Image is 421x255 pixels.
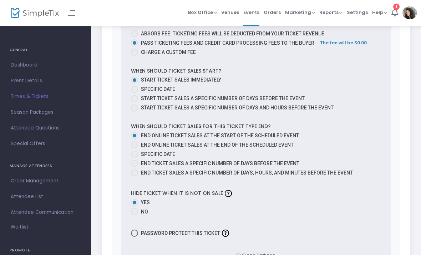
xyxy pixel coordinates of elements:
[141,31,324,36] span: Absorb fee: Ticketing fees will be deducted from your ticket revenue
[141,77,221,83] span: Start ticket sales immediately
[243,3,259,21] span: Events
[285,9,315,16] span: Marketing
[131,188,234,199] label: Hide ticket when it is not on sale
[138,39,314,47] span: Pass ticketing fees and credit card processing fees to the buyer
[141,86,175,92] span: Specific Date
[347,3,368,21] span: Settings
[141,142,294,148] span: End online ticket sales at the end of the scheduled event
[11,139,80,148] span: Special Offers
[141,151,175,157] span: Specific Date
[138,208,148,216] span: No
[141,95,305,101] span: Start ticket sales a specific number of days before the event
[138,49,196,56] span: Charge a custom fee
[141,105,334,111] span: Start ticket sales a specific number of days and hours before the event
[372,9,387,16] span: Help
[11,92,80,101] span: Times & Tickets
[188,9,217,16] span: Box Office
[11,76,80,85] span: Event Details
[320,40,367,46] span: The fee will be $0.00
[222,230,229,237] img: question-mark
[319,9,343,16] span: Reports
[11,60,80,70] span: Dashboard
[131,123,271,130] label: When should ticket sales for this ticket type end?
[221,3,239,21] span: Venues
[11,192,80,201] span: Attendee List
[141,133,299,138] span: End online ticket sales at the start of the scheduled event
[393,3,400,9] div: 1
[11,208,80,217] span: Attendee Communication
[264,3,281,21] span: Orders
[11,108,80,117] span: Season Packages
[10,43,81,57] h4: GENERAL
[141,229,220,237] span: Password protect this ticket
[11,176,80,186] span: Order Management
[11,123,80,133] span: Attendee Questions
[141,161,299,166] span: End ticket sales a specific number of days before the event
[141,170,353,176] span: End ticket sales a specific number of days, hours, and minutes before the event
[131,67,222,75] label: When should ticket sales start?
[225,190,232,197] img: question-mark
[138,199,150,206] span: Yes
[10,159,81,173] h4: MANAGE ATTENDEES
[11,224,29,231] span: Waitlist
